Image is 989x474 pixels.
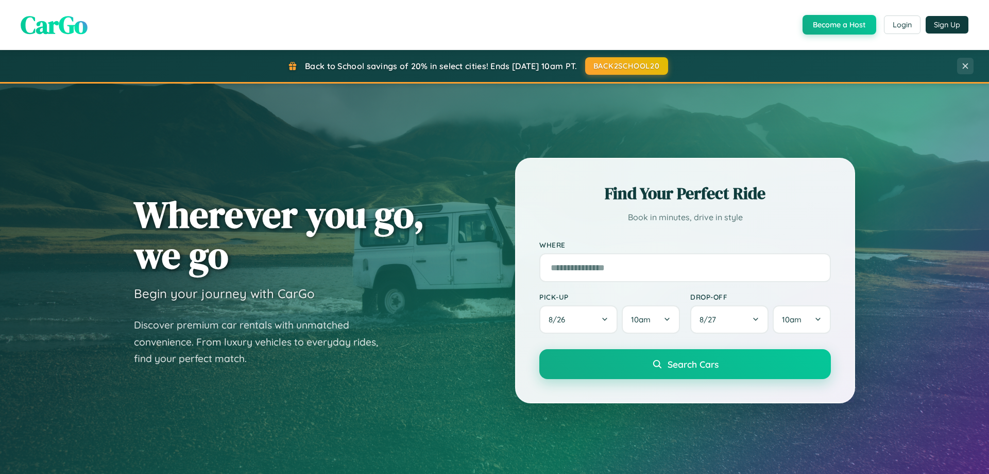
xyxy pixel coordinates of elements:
p: Book in minutes, drive in style [539,210,831,225]
button: Become a Host [803,15,876,35]
span: CarGo [21,8,88,42]
span: 10am [631,315,651,324]
button: 8/26 [539,305,618,334]
button: 10am [622,305,680,334]
button: Login [884,15,920,34]
button: 8/27 [690,305,769,334]
h1: Wherever you go, we go [134,194,424,275]
button: BACK2SCHOOL20 [585,57,668,75]
label: Pick-up [539,292,680,301]
span: 8 / 27 [700,315,721,324]
span: Back to School savings of 20% in select cities! Ends [DATE] 10am PT. [305,61,577,71]
h3: Begin your journey with CarGo [134,286,315,301]
h2: Find Your Perfect Ride [539,182,831,205]
p: Discover premium car rentals with unmatched convenience. From luxury vehicles to everyday rides, ... [134,317,391,367]
label: Where [539,240,831,249]
label: Drop-off [690,292,831,301]
button: 10am [773,305,831,334]
span: 10am [782,315,802,324]
span: Search Cars [668,358,719,370]
button: Sign Up [926,16,968,34]
button: Search Cars [539,349,831,379]
span: 8 / 26 [549,315,570,324]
